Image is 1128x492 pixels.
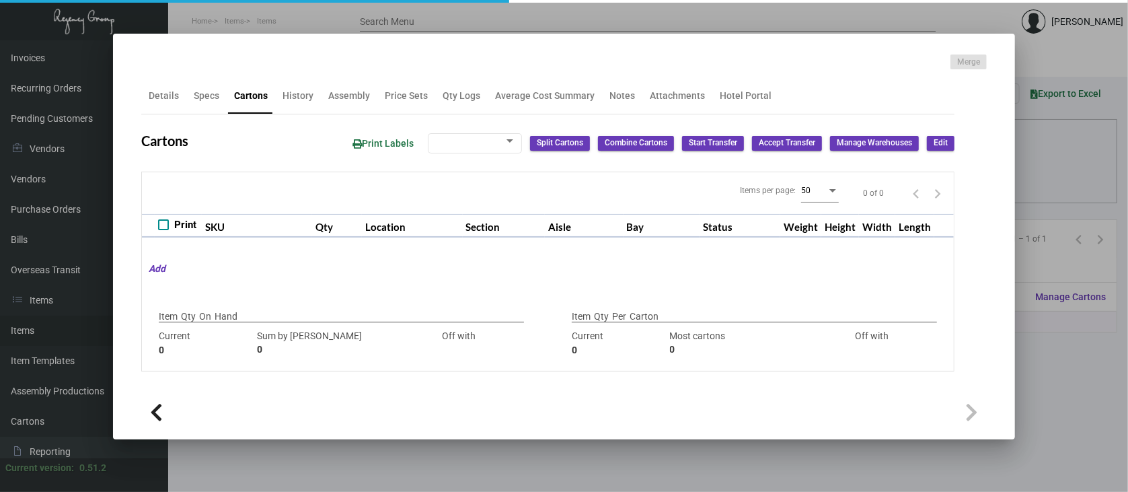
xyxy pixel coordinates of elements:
h2: History [141,388,186,404]
th: Aisle [545,214,623,238]
h2: Cartons [141,133,188,149]
p: On [199,310,211,324]
div: Current [159,329,250,357]
div: 0 of 0 [863,187,884,199]
span: Print Labels [352,138,414,149]
span: Combine Cartons [605,137,667,149]
div: Current [572,329,663,357]
th: Status [700,214,780,238]
div: Cartons [234,89,268,103]
div: Sum by [PERSON_NAME] [257,329,407,357]
p: Qty [594,310,609,324]
button: Merge [950,55,987,69]
p: Item [572,310,591,324]
button: Print Labels [342,131,424,155]
span: Accept Transfer [759,137,815,149]
div: Assembly [328,89,370,103]
div: Attachments [650,89,705,103]
button: Split Cartons [530,136,590,151]
div: Notes [609,89,635,103]
th: Location [362,214,462,238]
div: Off with [414,329,505,357]
p: Hand [215,310,237,324]
span: Split Cartons [537,137,583,149]
span: Manage Warehouses [837,137,912,149]
div: Qty Logs [443,89,480,103]
span: 50 [801,186,811,195]
span: Print [174,217,196,233]
button: Manage Warehouses [830,136,919,151]
th: Section [463,214,546,238]
button: Next page [927,182,948,204]
button: Start Transfer [682,136,744,151]
th: Bay [624,214,700,238]
div: Current version: [5,461,74,475]
th: Height [821,214,859,238]
span: Start Transfer [689,137,737,149]
div: Price Sets [385,89,428,103]
mat-select: Items per page: [801,185,839,196]
button: Previous page [905,182,927,204]
th: Length [895,214,934,238]
span: Merge [957,57,980,68]
div: Specs [194,89,219,103]
div: Average Cost Summary [495,89,595,103]
p: Item [159,310,178,324]
span: Edit [934,137,948,149]
div: 0.51.2 [79,461,106,475]
button: Combine Cartons [598,136,674,151]
p: Carton [630,310,659,324]
p: Per [612,310,626,324]
div: Items per page: [740,184,796,197]
div: Most cartons [670,329,820,357]
th: Qty [312,214,363,238]
div: Off with [826,329,917,357]
button: Accept Transfer [752,136,822,151]
th: Weight [780,214,821,238]
button: Edit [927,136,954,151]
p: Qty [181,310,196,324]
th: Width [859,214,895,238]
th: SKU [202,214,311,238]
mat-hint: Add [142,262,165,276]
div: History [283,89,313,103]
div: Details [149,89,179,103]
div: Hotel Portal [720,89,772,103]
